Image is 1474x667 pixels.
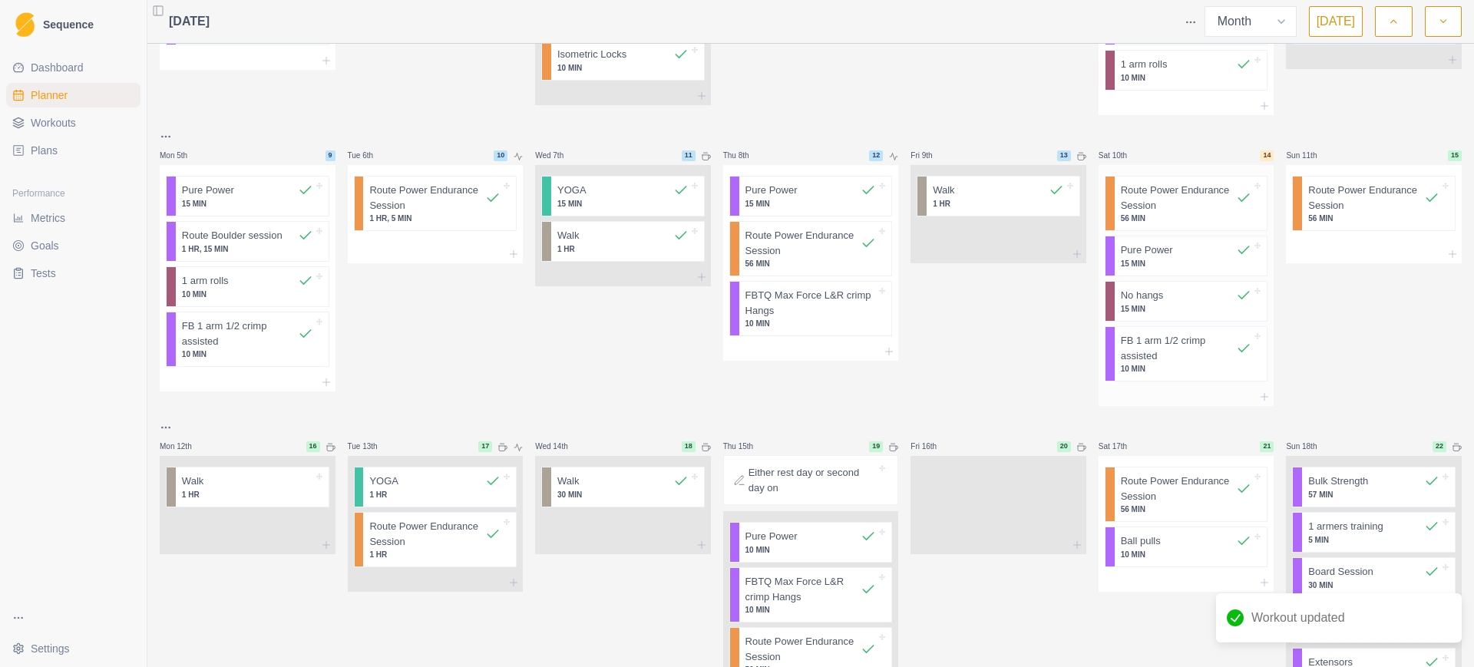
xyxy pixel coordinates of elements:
button: Settings [6,636,140,661]
div: Walk1 HR [917,176,1080,216]
div: Walk30 MIN [541,467,705,507]
span: 11 [682,150,696,161]
p: YOGA [557,183,587,198]
p: Fri 9th [911,150,957,161]
p: Tue 13th [348,441,394,452]
span: 20 [1057,441,1071,452]
p: 10 MIN [1121,363,1252,375]
p: 56 MIN [1121,213,1252,224]
span: 12 [869,150,883,161]
div: 1 arm rolls10 MIN [1105,50,1268,91]
span: Sequence [43,19,94,30]
div: Route Power Endurance Session56 MIN [1105,176,1268,231]
p: No hangs [1121,288,1164,303]
p: Thu 15th [723,441,769,452]
p: 56 MIN [1308,213,1439,224]
p: 1 HR, 15 MIN [182,243,313,255]
div: Walk1 HR [541,221,705,262]
p: FBTQ Max Force L&R crimp Hangs [745,574,861,604]
p: Bulk Strength [1308,474,1368,489]
p: 15 MIN [1121,303,1252,315]
a: Plans [6,138,140,163]
span: 17 [478,441,492,452]
a: Dashboard [6,55,140,80]
a: Planner [6,83,140,107]
div: FB 1 arm 1/2 crimp assisted10 MIN [1105,326,1268,381]
div: 1 armers training5 MIN [1292,512,1456,553]
p: Pure Power [745,529,798,544]
div: Route Power Endurance Session1 HR [354,512,517,567]
div: Isometric Locks10 MIN [541,40,705,81]
p: Mon 5th [160,150,206,161]
p: 15 MIN [1121,258,1252,269]
p: Board Session [1308,564,1373,579]
p: Route Power Endurance Session [1308,183,1424,213]
p: Sat 17th [1099,441,1145,452]
p: 1 HR [182,489,313,500]
span: 9 [326,150,335,161]
span: 15 [1448,150,1462,161]
p: Fri 16th [911,441,957,452]
span: 18 [682,441,696,452]
p: Pure Power [182,183,234,198]
p: Ball pulls [1121,533,1161,549]
p: 10 MIN [182,348,313,360]
span: 10 [494,150,507,161]
p: FB 1 arm 1/2 crimp assisted [1121,333,1237,363]
p: Either rest day or second day on [749,465,877,495]
p: Pure Power [745,183,798,198]
p: 1 HR [933,198,1064,210]
span: Planner [31,88,68,103]
span: 13 [1057,150,1071,161]
div: FB 1 arm 1/2 crimp assisted10 MIN [166,312,329,367]
div: 1 arm rolls10 MIN [166,266,329,307]
p: Mon 12th [160,441,206,452]
p: 1 HR [557,243,689,255]
p: 1 HR [369,549,501,560]
button: [DATE] [1309,6,1363,37]
div: Pure Power15 MIN [729,176,893,216]
a: Goals [6,233,140,258]
p: 56 MIN [1121,504,1252,515]
span: Goals [31,238,59,253]
p: 15 MIN [182,198,313,210]
p: Thu 8th [723,150,769,161]
p: Route Power Endurance Session [745,228,861,258]
div: Route Power Endurance Session56 MIN [1105,467,1268,522]
a: Workouts [6,111,140,135]
p: Route Power Endurance Session [369,183,485,213]
div: Either rest day or second day on [723,455,899,505]
div: Route Power Endurance Session56 MIN [1292,176,1456,231]
p: 10 MIN [745,604,877,616]
div: FBTQ Max Force L&R crimp Hangs10 MIN [729,567,893,622]
p: 30 MIN [557,489,689,500]
p: Pure Power [1121,243,1173,258]
p: Tue 6th [348,150,394,161]
a: Metrics [6,206,140,230]
p: Walk [933,183,954,198]
p: Wed 14th [535,441,581,452]
p: 56 MIN [745,258,877,269]
div: Performance [6,181,140,206]
p: Isometric Locks [557,47,626,62]
div: Bulk Strength57 MIN [1292,467,1456,507]
span: 19 [869,441,883,452]
span: 21 [1260,441,1274,452]
p: Sun 18th [1286,441,1332,452]
p: 10 MIN [745,318,877,329]
span: Dashboard [31,60,84,75]
p: 1 arm rolls [1121,57,1168,72]
p: YOGA [369,474,398,489]
p: FBTQ Max Force L&R crimp Hangs [745,288,877,318]
span: 22 [1433,441,1446,452]
p: Walk [557,228,579,243]
p: 10 MIN [1121,72,1252,84]
a: Tests [6,261,140,286]
div: Walk1 HR [166,467,329,507]
div: Route Power Endurance Session56 MIN [729,221,893,276]
p: 15 MIN [557,198,689,210]
p: 10 MIN [1121,549,1252,560]
img: Logo [15,12,35,38]
div: No hangs15 MIN [1105,281,1268,322]
p: 1 HR [369,489,501,500]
